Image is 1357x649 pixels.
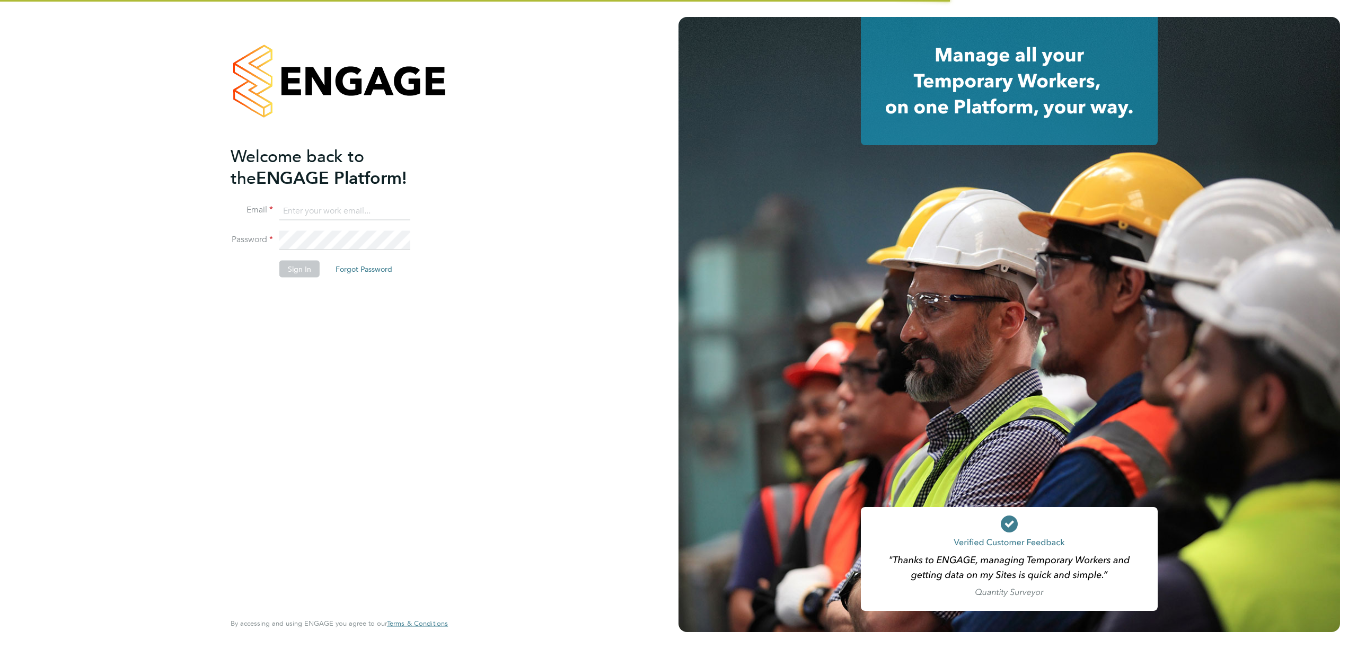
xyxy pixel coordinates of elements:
[387,619,448,628] a: Terms & Conditions
[231,234,273,245] label: Password
[231,619,448,628] span: By accessing and using ENGAGE you agree to our
[231,145,437,189] h2: ENGAGE Platform!
[327,261,401,278] button: Forgot Password
[279,261,320,278] button: Sign In
[231,205,273,216] label: Email
[231,146,364,188] span: Welcome back to the
[387,619,448,628] span: Terms & Conditions
[279,201,410,220] input: Enter your work email...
